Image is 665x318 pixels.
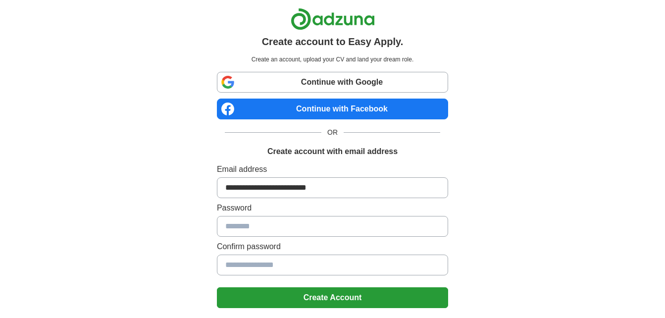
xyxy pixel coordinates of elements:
label: Email address [217,163,448,175]
label: Password [217,202,448,214]
h1: Create account with email address [267,146,398,158]
h1: Create account to Easy Apply. [262,34,404,49]
span: OR [321,127,344,138]
a: Continue with Facebook [217,99,448,119]
button: Create Account [217,287,448,308]
img: Adzuna logo [291,8,375,30]
label: Confirm password [217,241,448,253]
a: Continue with Google [217,72,448,93]
p: Create an account, upload your CV and land your dream role. [219,55,446,64]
